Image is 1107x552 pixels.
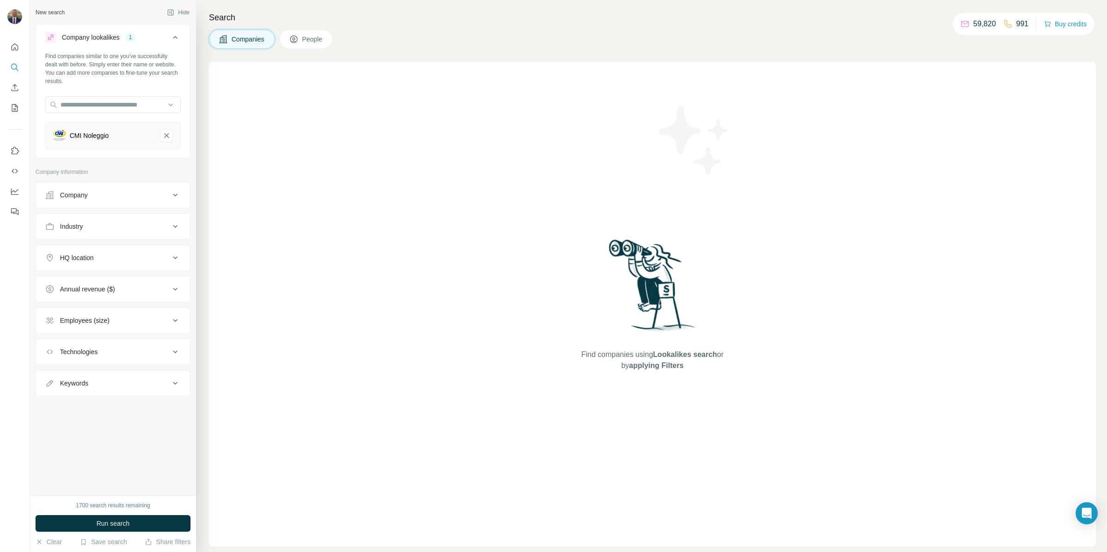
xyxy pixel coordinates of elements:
span: Companies [232,35,265,44]
span: Lookalikes search [653,350,717,358]
div: Company [60,190,88,200]
button: CMI Noleggio-remove-button [160,129,173,142]
button: My lists [7,100,22,116]
div: Open Intercom Messenger [1076,502,1098,524]
button: Clear [36,537,62,546]
button: Share filters [145,537,190,546]
button: Use Surfe API [7,163,22,179]
div: Company lookalikes [62,33,119,42]
button: Quick start [7,39,22,55]
div: HQ location [60,253,94,262]
button: Save search [80,537,127,546]
button: HQ location [36,247,190,269]
div: Employees (size) [60,316,109,325]
img: Surfe Illustration - Stars [653,99,736,182]
button: Hide [161,6,196,19]
button: Search [7,59,22,76]
button: Technologies [36,341,190,363]
button: Employees (size) [36,309,190,332]
div: CMI Noleggio [70,131,109,140]
p: 991 [1016,18,1029,30]
button: Industry [36,215,190,237]
div: 1700 search results remaining [76,501,150,510]
p: 59,820 [973,18,996,30]
button: Company [36,184,190,206]
span: People [302,35,323,44]
button: Company lookalikes1 [36,26,190,52]
div: 1 [125,33,136,42]
span: Find companies using or by [578,349,726,371]
div: New search [36,8,65,17]
button: Keywords [36,372,190,394]
img: CMI Noleggio-logo [53,129,66,142]
button: Enrich CSV [7,79,22,96]
button: Feedback [7,203,22,220]
button: Buy credits [1044,18,1087,30]
button: Run search [36,515,190,532]
div: Technologies [60,347,98,356]
div: Annual revenue ($) [60,285,115,294]
div: Find companies similar to one you've successfully dealt with before. Simply enter their name or w... [45,52,181,85]
span: applying Filters [629,362,684,369]
img: Avatar [7,9,22,24]
h4: Search [209,11,1096,24]
span: Run search [96,519,130,528]
button: Dashboard [7,183,22,200]
img: Surfe Illustration - Woman searching with binoculars [605,237,701,340]
button: Use Surfe on LinkedIn [7,142,22,159]
div: Keywords [60,379,88,388]
div: Industry [60,222,83,231]
p: Company information [36,168,190,176]
button: Annual revenue ($) [36,278,190,300]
